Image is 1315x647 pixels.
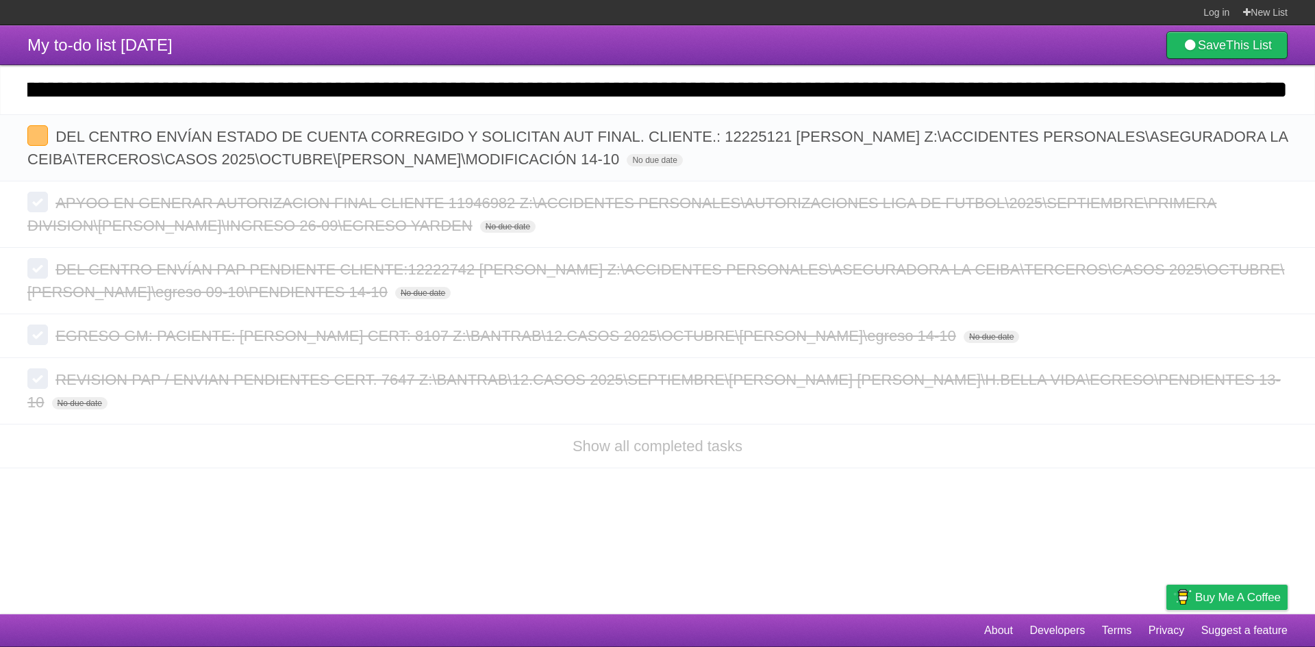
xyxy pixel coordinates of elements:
b: This List [1226,38,1272,52]
a: SaveThis List [1166,31,1288,59]
span: DEL CENTRO ENVÍAN PAP PENDIENTE CLIENTE:12222742 [PERSON_NAME] Z:\ACCIDENTES PERSONALES\ASEGURADO... [27,261,1284,301]
label: Done [27,368,48,389]
span: EGRESO GM: PACIENTE: [PERSON_NAME] CERT: 8107 Z:\BANTRAB\12.CASOS 2025\OCTUBRE\[PERSON_NAME]\egre... [55,327,960,344]
span: DEL CENTRO ENVÍAN ESTADO DE CUENTA CORREGIDO Y SOLICITAN AUT FINAL. CLIENTE.: 12225121 [PERSON_NA... [27,128,1288,168]
img: Buy me a coffee [1173,585,1192,609]
a: Developers [1029,618,1085,644]
label: Done [27,258,48,279]
span: REVISION PAP / ENVIAN PENDIENTES CERT. 7647 Z:\BANTRAB\12.CASOS 2025\SEPTIEMBRE\[PERSON_NAME] [PE... [27,371,1281,411]
a: About [984,618,1013,644]
span: APYOO EN GENERAR AUTORIZACION FINAL CLIENTE 11946982 Z:\ACCIDENTES PERSONALES\AUTORIZACIONES LIGA... [27,194,1216,234]
span: No due date [627,154,682,166]
label: Done [27,192,48,212]
a: Buy me a coffee [1166,585,1288,610]
span: Buy me a coffee [1195,585,1281,609]
label: Done [27,125,48,146]
a: Suggest a feature [1201,618,1288,644]
label: Done [27,325,48,345]
a: Terms [1102,618,1132,644]
span: No due date [395,287,451,299]
span: No due date [964,331,1019,343]
a: Privacy [1149,618,1184,644]
span: No due date [480,220,536,233]
a: Show all completed tasks [573,437,742,455]
span: No due date [52,397,108,409]
span: My to-do list [DATE] [27,36,173,54]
